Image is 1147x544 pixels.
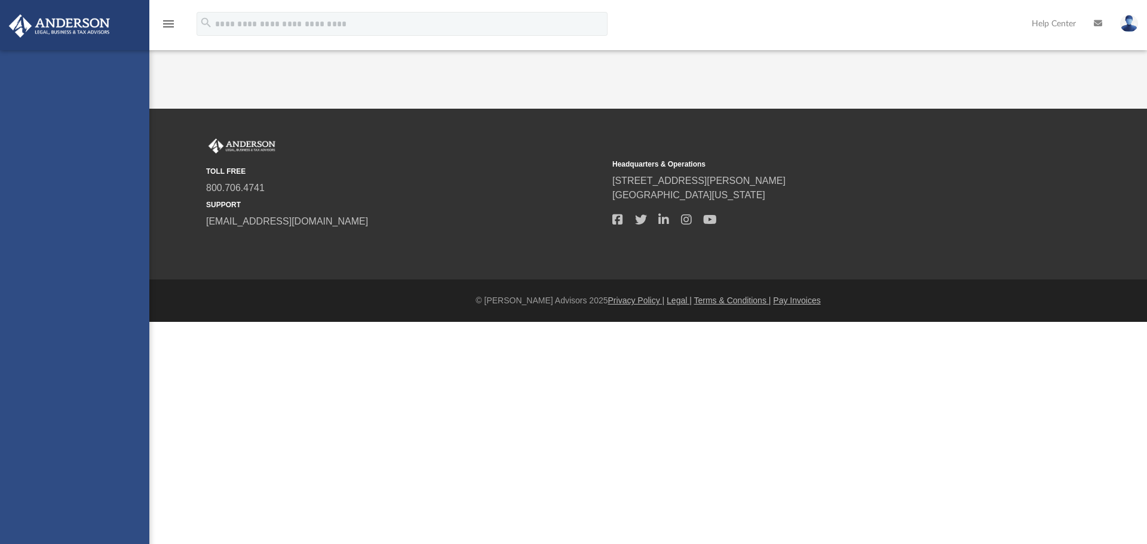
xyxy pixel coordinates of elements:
small: Headquarters & Operations [612,159,1010,170]
small: SUPPORT [206,199,604,210]
a: [STREET_ADDRESS][PERSON_NAME] [612,176,786,186]
a: 800.706.4741 [206,183,265,193]
a: [GEOGRAPHIC_DATA][US_STATE] [612,190,765,200]
i: menu [161,17,176,31]
a: Privacy Policy | [608,296,665,305]
a: Terms & Conditions | [694,296,771,305]
a: menu [161,23,176,31]
i: search [200,16,213,29]
a: Legal | [667,296,692,305]
small: TOLL FREE [206,166,604,177]
img: Anderson Advisors Platinum Portal [206,139,278,154]
img: Anderson Advisors Platinum Portal [5,14,114,38]
a: Pay Invoices [773,296,820,305]
a: [EMAIL_ADDRESS][DOMAIN_NAME] [206,216,368,226]
div: © [PERSON_NAME] Advisors 2025 [149,294,1147,307]
img: User Pic [1120,15,1138,32]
